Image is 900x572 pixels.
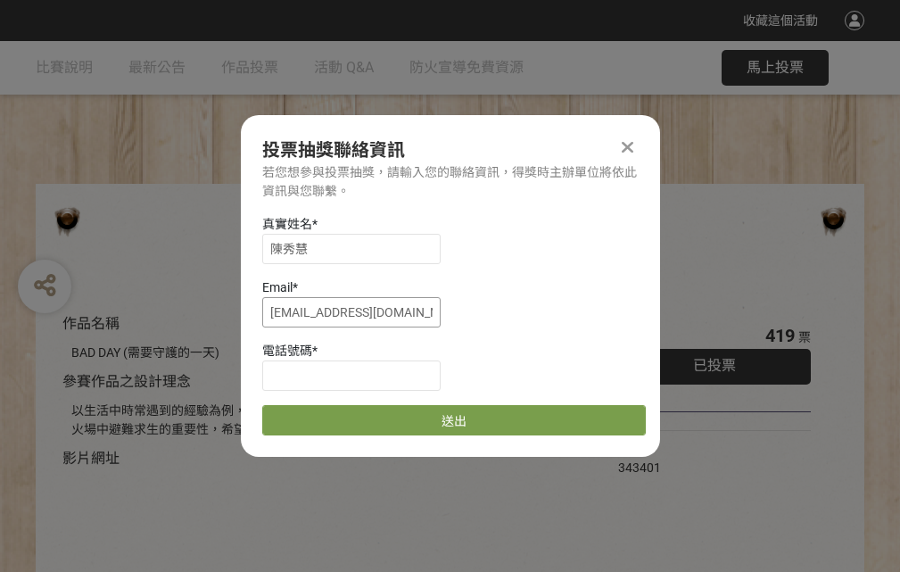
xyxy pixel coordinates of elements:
button: 馬上投票 [722,50,829,86]
a: 最新公告 [128,41,186,95]
span: 419 [765,325,795,346]
div: 以生活中時常遇到的經驗為例，透過對比的方式宣傳住宅用火災警報器、家庭逃生計畫及火場中避難求生的重要性，希望透過趣味的短影音讓更多人認識到更多的防火觀念。 [71,402,565,439]
div: 若您想參與投票抽獎，請輸入您的聯絡資訊，得獎時主辦單位將依此資訊與您聯繫。 [262,163,639,201]
span: 影片網址 [62,450,120,467]
a: 活動 Q&A [314,41,374,95]
span: 收藏這個活動 [743,13,818,28]
span: 最新公告 [128,59,186,76]
a: 作品投票 [221,41,278,95]
span: Email [262,280,293,294]
iframe: Facebook Share [665,440,755,458]
span: 真實姓名 [262,217,312,231]
span: 電話號碼 [262,344,312,358]
span: 票 [798,330,811,344]
div: BAD DAY (需要守護的一天) [71,344,565,362]
a: 比賽說明 [36,41,93,95]
span: 作品名稱 [62,315,120,332]
span: 馬上投票 [747,59,804,76]
a: 防火宣導免費資源 [409,41,524,95]
span: 參賽作品之設計理念 [62,373,191,390]
span: 防火宣導免費資源 [409,59,524,76]
div: 投票抽獎聯絡資訊 [262,137,639,163]
span: 比賽說明 [36,59,93,76]
span: 活動 Q&A [314,59,374,76]
span: 作品投票 [221,59,278,76]
span: 已投票 [693,357,736,374]
button: 送出 [262,405,646,435]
